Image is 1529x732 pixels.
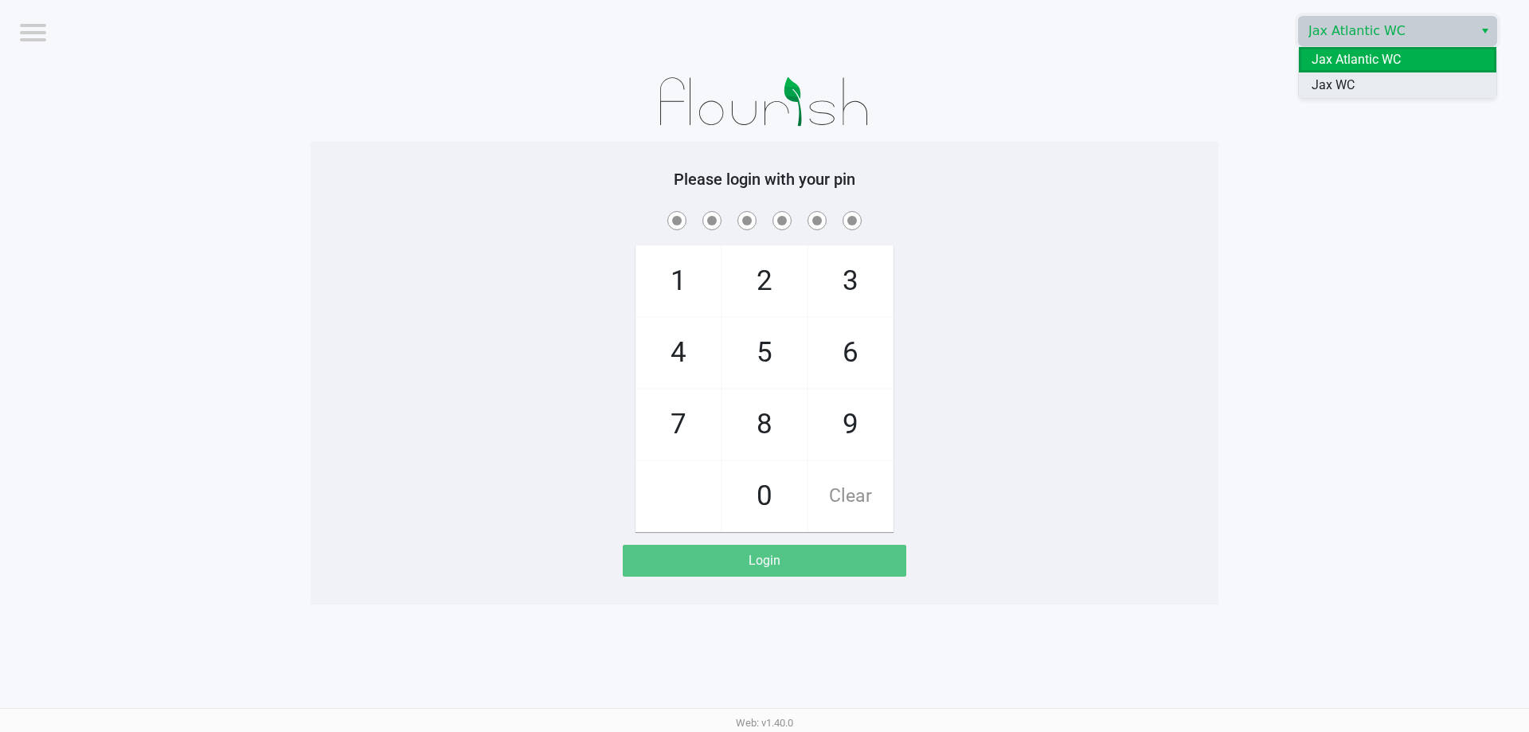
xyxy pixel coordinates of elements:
h5: Please login with your pin [323,170,1206,189]
span: Jax Atlantic WC [1308,22,1464,41]
span: 6 [808,318,893,388]
button: Select [1473,17,1496,45]
span: 0 [722,461,807,531]
span: 5 [722,318,807,388]
span: 3 [808,246,893,316]
span: 8 [722,389,807,460]
span: 4 [636,318,721,388]
span: 2 [722,246,807,316]
span: Clear [808,461,893,531]
span: Jax Atlantic WC [1312,50,1401,69]
span: 1 [636,246,721,316]
span: Web: v1.40.0 [736,717,793,729]
span: 9 [808,389,893,460]
span: Jax WC [1312,76,1355,95]
span: 7 [636,389,721,460]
